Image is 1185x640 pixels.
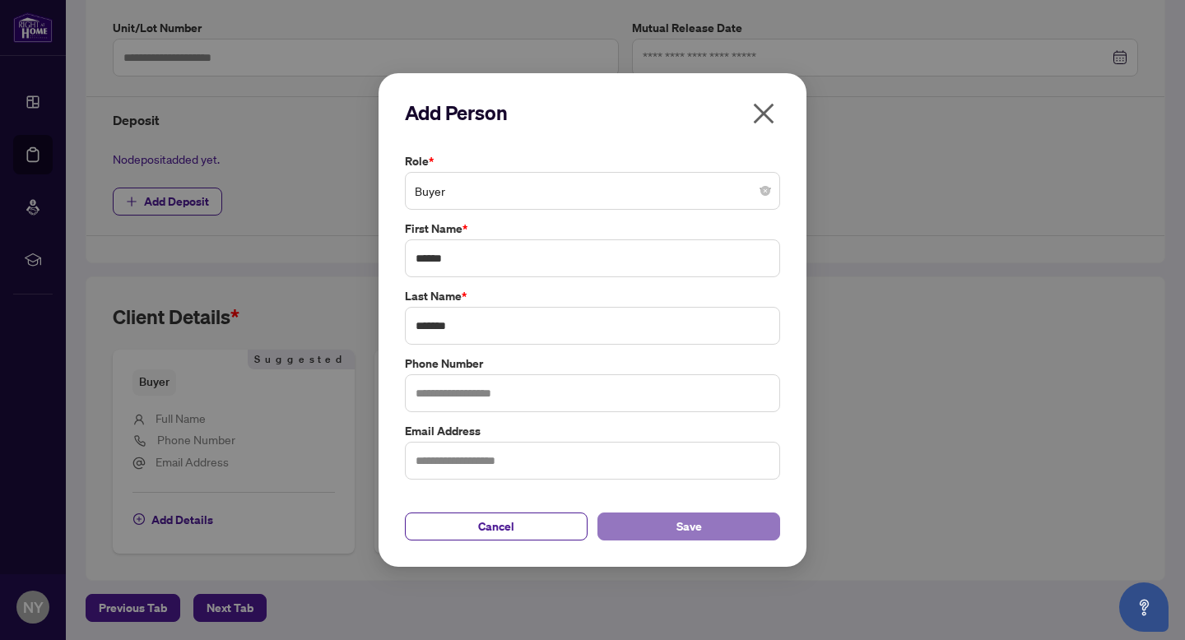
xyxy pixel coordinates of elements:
[676,513,702,540] span: Save
[405,355,780,373] label: Phone Number
[405,100,780,126] h2: Add Person
[597,512,780,540] button: Save
[405,422,780,440] label: Email Address
[760,186,770,196] span: close-circle
[478,513,514,540] span: Cancel
[405,287,780,305] label: Last Name
[405,152,780,170] label: Role
[405,512,588,540] button: Cancel
[1119,582,1169,632] button: Open asap
[750,100,777,127] span: close
[405,220,780,238] label: First Name
[415,175,770,206] span: Buyer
